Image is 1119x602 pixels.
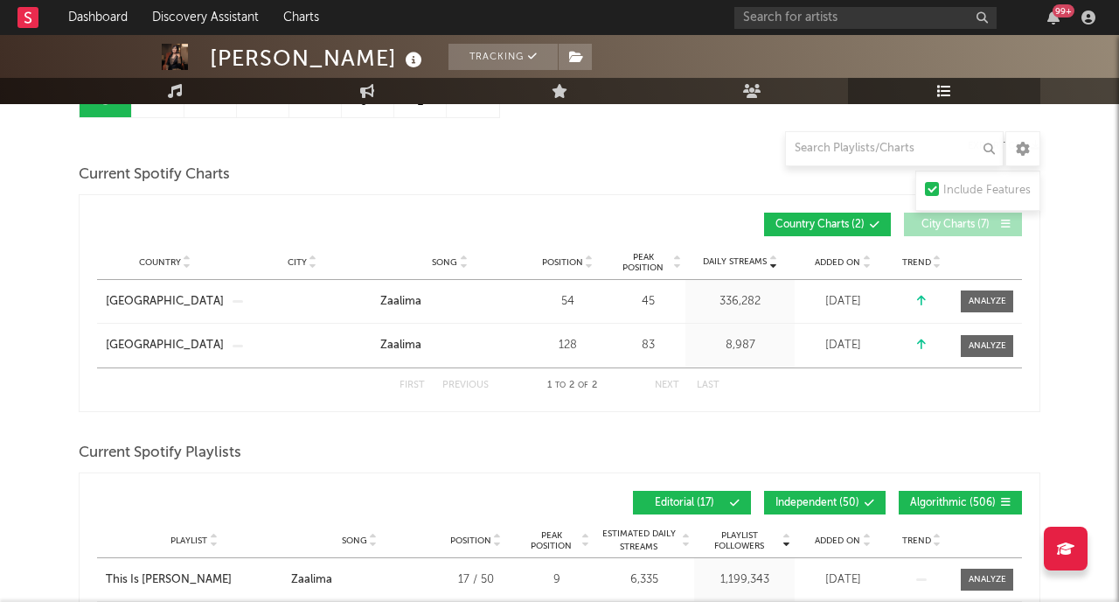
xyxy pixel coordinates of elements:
[524,571,589,589] div: 9
[799,337,886,354] div: [DATE]
[775,498,859,508] span: Independent ( 50 )
[432,257,457,268] span: Song
[450,535,491,546] span: Position
[799,571,886,589] div: [DATE]
[528,293,607,311] div: 54
[815,535,860,546] span: Added On
[655,381,679,390] button: Next
[697,381,719,390] button: Last
[380,337,421,354] div: Zaalima
[380,293,421,311] div: Zaalima
[815,257,860,268] span: Added On
[448,44,558,70] button: Tracking
[555,381,566,389] span: to
[902,257,931,268] span: Trend
[785,131,1004,166] input: Search Playlists/Charts
[106,571,282,589] a: This Is [PERSON_NAME]
[598,528,679,554] span: Estimated Daily Streams
[79,164,230,185] span: Current Spotify Charts
[578,381,588,389] span: of
[904,213,1022,236] button: City Charts(7)
[528,337,607,354] div: 128
[699,571,790,589] div: 1,199,343
[380,337,519,354] a: Zaalima
[615,337,681,354] div: 83
[380,293,519,311] a: Zaalima
[615,252,671,273] span: Peak Position
[442,381,489,390] button: Previous
[106,571,232,589] div: This Is [PERSON_NAME]
[644,498,725,508] span: Editorial ( 17 )
[734,7,997,29] input: Search for artists
[342,535,367,546] span: Song
[291,571,332,589] div: Zaalima
[436,571,515,589] div: 17 / 50
[690,337,790,354] div: 8,987
[79,443,241,464] span: Current Spotify Playlists
[598,571,690,589] div: 6,335
[1053,4,1074,17] div: 99 +
[764,213,891,236] button: Country Charts(2)
[1047,10,1060,24] button: 99+
[106,337,224,354] a: [GEOGRAPHIC_DATA]
[703,255,767,269] span: Daily Streams
[139,257,181,268] span: Country
[902,535,931,546] span: Trend
[775,220,865,230] span: Country Charts ( 2 )
[690,293,790,311] div: 336,282
[288,257,307,268] span: City
[699,530,780,551] span: Playlist Followers
[106,293,224,311] a: [GEOGRAPHIC_DATA]
[524,530,579,551] span: Peak Position
[910,498,996,508] span: Algorithmic ( 506 )
[899,491,1022,514] button: Algorithmic(506)
[524,375,620,396] div: 1 2 2
[764,491,886,514] button: Independent(50)
[170,535,207,546] span: Playlist
[799,293,886,311] div: [DATE]
[210,44,427,73] div: [PERSON_NAME]
[915,220,996,230] span: City Charts ( 7 )
[615,293,681,311] div: 45
[633,491,751,514] button: Editorial(17)
[943,180,1031,201] div: Include Features
[542,257,583,268] span: Position
[400,381,425,390] button: First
